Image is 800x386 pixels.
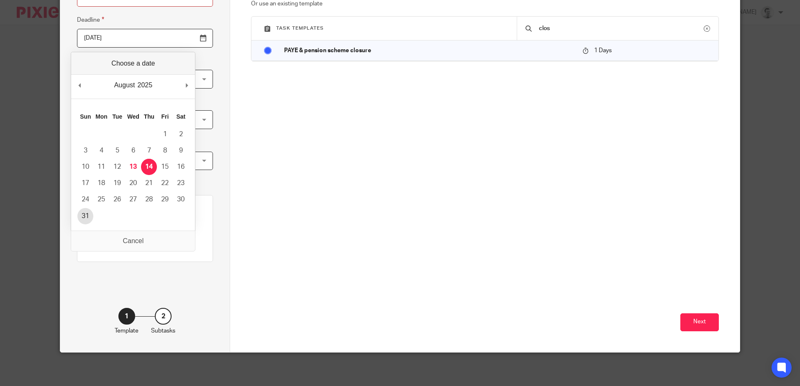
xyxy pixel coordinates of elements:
[144,113,154,120] abbr: Thursday
[93,142,109,159] button: 4
[77,191,93,208] button: 24
[141,175,157,191] button: 21
[157,142,173,159] button: 8
[118,308,135,325] div: 1
[177,113,186,120] abbr: Saturday
[157,159,173,175] button: 15
[173,126,189,142] button: 2
[182,79,191,91] button: Next Month
[157,126,173,142] button: 1
[125,175,141,191] button: 20
[162,113,169,120] abbr: Friday
[136,79,154,91] div: 2025
[113,79,136,91] div: August
[93,175,109,191] button: 18
[141,142,157,159] button: 7
[173,159,189,175] button: 16
[80,113,91,120] abbr: Sunday
[141,159,157,175] button: 14
[77,208,93,224] button: 31
[93,191,109,208] button: 25
[284,46,574,55] p: PAYE & pension scheme closure
[157,191,173,208] button: 29
[75,79,84,91] button: Previous Month
[157,175,173,191] button: 22
[173,142,189,159] button: 9
[127,113,139,120] abbr: Wednesday
[594,48,612,53] span: 1 Days
[84,241,206,249] p: Tall Ships Global Consultancy Limited
[173,191,189,208] button: 30
[109,142,125,159] button: 5
[77,175,93,191] button: 17
[276,26,324,30] span: Task templates
[141,191,157,208] button: 28
[680,313,719,331] button: Next
[538,24,704,33] input: Search...
[77,29,213,48] input: Use the arrow keys to pick a date
[125,191,141,208] button: 27
[109,175,125,191] button: 19
[125,159,141,175] button: 13
[125,142,141,159] button: 6
[77,159,93,175] button: 10
[109,159,125,175] button: 12
[155,308,172,325] div: 2
[77,15,104,25] label: Deadline
[151,327,175,335] p: Subtasks
[95,113,107,120] abbr: Monday
[113,113,123,120] abbr: Tuesday
[77,142,93,159] button: 3
[173,175,189,191] button: 23
[115,327,138,335] p: Template
[93,159,109,175] button: 11
[84,230,206,236] p: Client
[109,191,125,208] button: 26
